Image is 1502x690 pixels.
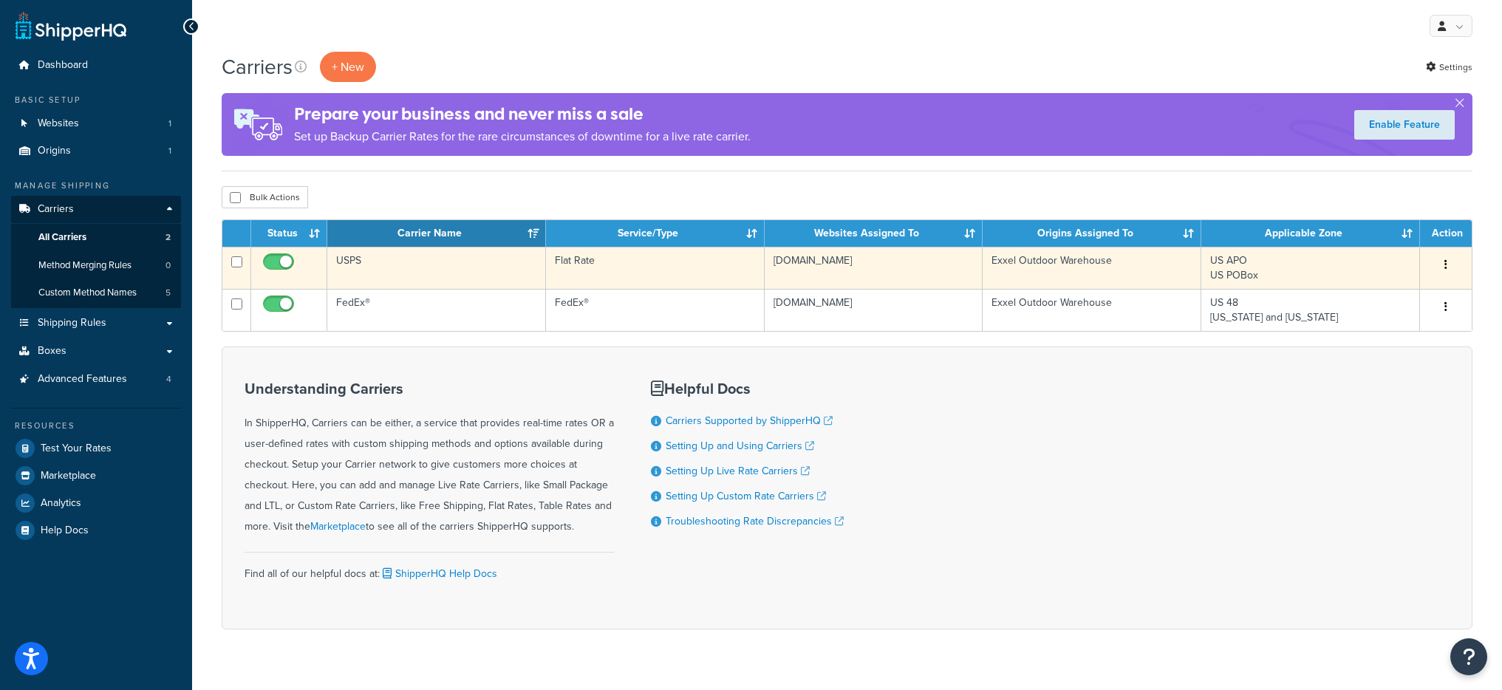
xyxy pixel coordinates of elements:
[165,231,171,244] span: 2
[294,126,751,147] p: Set up Backup Carrier Rates for the rare circumstances of downtime for a live rate carrier.
[983,247,1201,289] td: Exxel Outdoor Warehouse
[41,497,81,510] span: Analytics
[666,513,844,529] a: Troubleshooting Rate Discrepancies
[327,247,546,289] td: USPS
[983,289,1201,331] td: Exxel Outdoor Warehouse
[38,117,79,130] span: Websites
[546,247,765,289] td: Flat Rate
[11,196,181,308] li: Carriers
[11,517,181,544] a: Help Docs
[165,259,171,272] span: 0
[166,373,171,386] span: 4
[11,252,181,279] a: Method Merging Rules 0
[222,186,308,208] button: Bulk Actions
[11,279,181,307] li: Custom Method Names
[11,110,181,137] li: Websites
[11,366,181,393] li: Advanced Features
[666,488,826,504] a: Setting Up Custom Rate Carriers
[38,287,137,299] span: Custom Method Names
[11,224,181,251] a: All Carriers 2
[1201,247,1420,289] td: US APO US POBox
[41,443,112,455] span: Test Your Rates
[11,310,181,337] a: Shipping Rules
[245,552,614,584] div: Find all of our helpful docs at:
[245,380,614,397] h3: Understanding Carriers
[38,231,86,244] span: All Carriers
[11,366,181,393] a: Advanced Features 4
[11,52,181,79] a: Dashboard
[168,117,171,130] span: 1
[251,220,327,247] th: Status: activate to sort column ascending
[380,566,497,581] a: ShipperHQ Help Docs
[11,420,181,432] div: Resources
[222,52,293,81] h1: Carriers
[245,380,614,537] div: In ShipperHQ, Carriers can be either, a service that provides real-time rates OR a user-defined r...
[38,203,74,216] span: Carriers
[666,438,814,454] a: Setting Up and Using Carriers
[1201,289,1420,331] td: US 48 [US_STATE] and [US_STATE]
[11,110,181,137] a: Websites 1
[38,59,88,72] span: Dashboard
[11,462,181,489] a: Marketplace
[546,220,765,247] th: Service/Type: activate to sort column ascending
[11,490,181,516] a: Analytics
[38,259,132,272] span: Method Merging Rules
[651,380,844,397] h3: Helpful Docs
[38,145,71,157] span: Origins
[765,289,983,331] td: [DOMAIN_NAME]
[11,224,181,251] li: All Carriers
[38,373,127,386] span: Advanced Features
[11,338,181,365] a: Boxes
[11,137,181,165] a: Origins 1
[222,93,294,156] img: ad-rules-rateshop-fe6ec290ccb7230408bd80ed9643f0289d75e0ffd9eb532fc0e269fcd187b520.png
[11,435,181,462] a: Test Your Rates
[327,289,546,331] td: FedEx®
[320,52,376,82] button: + New
[666,463,810,479] a: Setting Up Live Rate Carriers
[11,196,181,223] a: Carriers
[1426,57,1472,78] a: Settings
[983,220,1201,247] th: Origins Assigned To: activate to sort column ascending
[38,345,66,358] span: Boxes
[765,247,983,289] td: [DOMAIN_NAME]
[11,137,181,165] li: Origins
[41,470,96,482] span: Marketplace
[41,525,89,537] span: Help Docs
[16,11,126,41] a: ShipperHQ Home
[168,145,171,157] span: 1
[1450,638,1487,675] button: Open Resource Center
[165,287,171,299] span: 5
[666,413,833,428] a: Carriers Supported by ShipperHQ
[11,180,181,192] div: Manage Shipping
[11,252,181,279] li: Method Merging Rules
[546,289,765,331] td: FedEx®
[310,519,366,534] a: Marketplace
[294,102,751,126] h4: Prepare your business and never miss a sale
[38,317,106,329] span: Shipping Rules
[11,94,181,106] div: Basic Setup
[765,220,983,247] th: Websites Assigned To: activate to sort column ascending
[11,279,181,307] a: Custom Method Names 5
[327,220,546,247] th: Carrier Name: activate to sort column ascending
[1420,220,1472,247] th: Action
[1201,220,1420,247] th: Applicable Zone: activate to sort column ascending
[1354,110,1455,140] a: Enable Feature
